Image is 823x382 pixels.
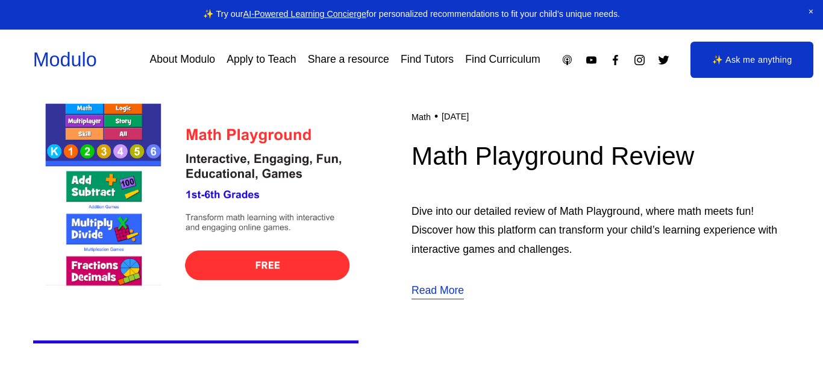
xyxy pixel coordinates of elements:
a: Apply to Teach [227,49,296,71]
time: [DATE] [442,112,469,122]
a: About Modulo [149,49,215,71]
a: AI-Powered Learning Concierge [243,9,366,19]
a: Find Curriculum [465,49,540,71]
a: Apple Podcasts [561,54,574,66]
a: Math [411,112,431,122]
a: Find Tutors [401,49,454,71]
p: Dive into our detailed review of Math Playground, where math meets fun! Discover how this platfor... [411,202,790,259]
img: Math Playground Review [33,40,358,367]
a: Math Playground Review [411,142,694,170]
a: Share a resource [308,49,389,71]
a: Twitter [657,54,670,66]
a: Facebook [609,54,622,66]
a: Instagram [633,54,646,66]
a: ✨ Ask me anything [690,42,813,78]
a: Modulo [33,49,97,71]
a: YouTube [585,54,598,66]
a: Read More [411,281,464,301]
